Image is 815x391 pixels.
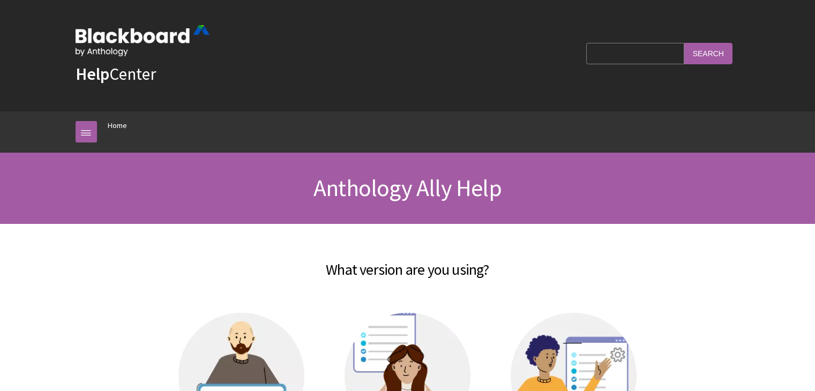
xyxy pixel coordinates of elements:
h2: What version are you using? [76,245,740,281]
input: Search [684,43,732,64]
img: Blackboard by Anthology [76,25,210,56]
a: Home [108,119,127,132]
strong: Help [76,63,109,85]
span: Anthology Ally Help [313,173,502,202]
a: HelpCenter [76,63,156,85]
